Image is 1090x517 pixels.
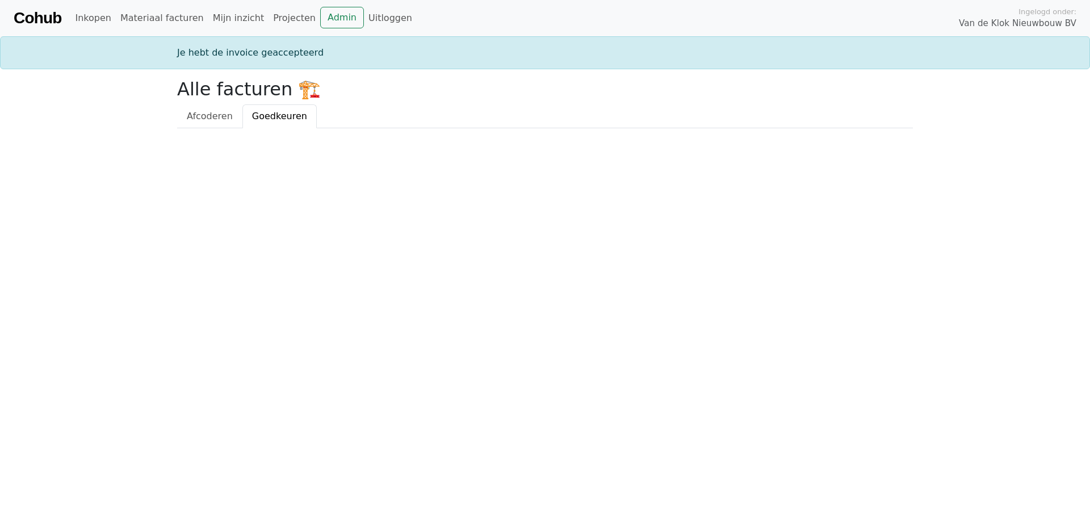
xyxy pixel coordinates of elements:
[70,7,115,30] a: Inkopen
[116,7,208,30] a: Materiaal facturen
[320,7,364,28] a: Admin
[242,104,317,128] a: Goedkeuren
[269,7,320,30] a: Projecten
[177,104,242,128] a: Afcoderen
[364,7,417,30] a: Uitloggen
[959,17,1076,30] span: Van de Klok Nieuwbouw BV
[170,46,920,60] div: Je hebt de invoice geaccepteerd
[177,78,913,100] h2: Alle facturen 🏗️
[208,7,269,30] a: Mijn inzicht
[252,111,307,121] span: Goedkeuren
[14,5,61,32] a: Cohub
[1018,6,1076,17] span: Ingelogd onder:
[187,111,233,121] span: Afcoderen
